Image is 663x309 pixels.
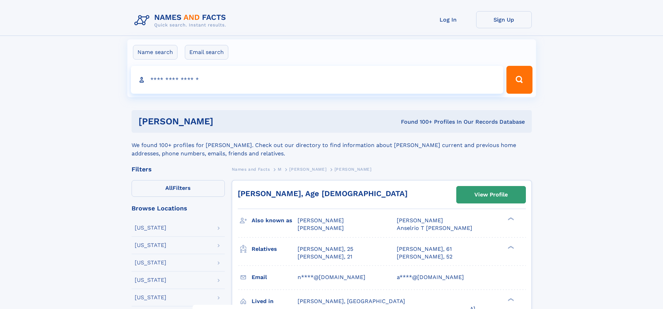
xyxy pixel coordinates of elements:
[238,189,408,198] a: [PERSON_NAME], Age [DEMOGRAPHIC_DATA]
[420,11,476,28] a: Log In
[298,298,405,304] span: [PERSON_NAME], [GEOGRAPHIC_DATA]
[298,245,353,253] a: [PERSON_NAME], 25
[476,11,532,28] a: Sign Up
[298,217,344,224] span: [PERSON_NAME]
[334,167,372,172] span: [PERSON_NAME]
[397,225,472,231] span: Anselrio T [PERSON_NAME]
[278,165,282,173] a: M
[135,242,166,248] div: [US_STATE]
[132,133,532,158] div: We found 100+ profiles for [PERSON_NAME]. Check out our directory to find information about [PERS...
[135,225,166,231] div: [US_STATE]
[139,117,307,126] h1: [PERSON_NAME]
[298,253,352,261] a: [PERSON_NAME], 21
[132,180,225,197] label: Filters
[132,205,225,211] div: Browse Locations
[132,11,232,30] img: Logo Names and Facts
[307,118,525,126] div: Found 100+ Profiles In Our Records Database
[165,185,173,191] span: All
[252,215,298,226] h3: Also known as
[252,243,298,255] h3: Relatives
[232,165,270,173] a: Names and Facts
[457,186,526,203] a: View Profile
[135,260,166,265] div: [US_STATE]
[131,66,504,94] input: search input
[135,295,166,300] div: [US_STATE]
[278,167,282,172] span: M
[135,277,166,283] div: [US_STATE]
[397,217,443,224] span: [PERSON_NAME]
[397,253,452,261] a: [PERSON_NAME], 52
[506,245,514,249] div: ❯
[474,187,508,203] div: View Profile
[132,166,225,172] div: Filters
[252,295,298,307] h3: Lived in
[252,271,298,283] h3: Email
[298,225,344,231] span: [PERSON_NAME]
[289,165,326,173] a: [PERSON_NAME]
[506,297,514,302] div: ❯
[397,245,452,253] a: [PERSON_NAME], 61
[185,45,228,60] label: Email search
[506,217,514,221] div: ❯
[133,45,177,60] label: Name search
[289,167,326,172] span: [PERSON_NAME]
[506,66,532,94] button: Search Button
